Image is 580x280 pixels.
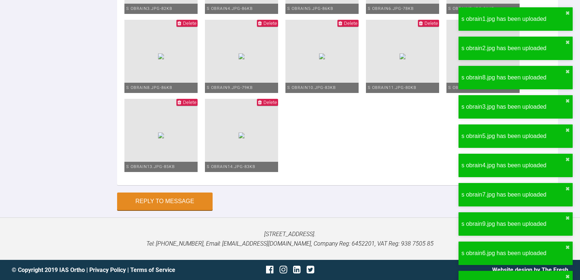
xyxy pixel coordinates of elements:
[158,132,164,138] img: 635af734-3d09-411c-96ff-0d5eb78ec69a
[287,85,336,90] span: s obrain10.jpg - 83KB
[183,20,197,26] span: Delete
[565,69,570,75] button: close
[126,6,172,11] span: s obrain3.jpg - 82KB
[461,131,565,141] div: s obrain5.jpg has been uploaded
[287,6,333,11] span: s obrain5.jpg - 86KB
[368,6,414,11] span: s obrain6.jpg - 78KB
[461,73,565,82] div: s obrain8.jpg has been uploaded
[461,161,565,170] div: s obrain4.jpg has been uploaded
[117,193,213,210] button: Reply to Message
[565,244,570,250] button: close
[89,266,126,273] a: Privacy Policy
[565,215,570,221] button: close
[424,20,438,26] span: Delete
[368,85,416,90] span: s obrain11.jpg - 80KB
[207,85,253,90] span: s obrain9.jpg - 79KB
[207,6,253,11] span: s obrain4.jpg - 86KB
[461,102,565,112] div: s obrain3.jpg has been uploaded
[565,274,570,280] button: close
[158,53,164,59] img: dbd0da79-8ba8-415b-921f-c5e683815e7d
[461,14,565,24] div: s obrain1.jpg has been uploaded
[239,132,244,138] img: 42fee0b9-8435-4a6a-8152-a09c955aeefd
[565,127,570,133] button: close
[565,40,570,45] button: close
[263,20,277,26] span: Delete
[207,164,255,169] span: s obrain14.jpg - 83KB
[12,265,197,275] div: © Copyright 2019 IAS Ortho | |
[344,20,358,26] span: Delete
[461,249,565,258] div: s obrain6.jpg has been uploaded
[448,6,494,11] span: s obrain7.jpg - 81KB
[565,186,570,192] button: close
[461,190,565,199] div: s obrain7.jpg has been uploaded
[263,100,277,105] span: Delete
[565,98,570,104] button: close
[461,44,565,53] div: s obrain2.jpg has been uploaded
[448,85,497,90] span: s obrain12.jpg - 81KB
[565,10,570,16] button: close
[461,219,565,229] div: s obrain9.jpg has been uploaded
[400,53,405,59] img: 8a6c98a6-da7a-4720-80aa-7c115b2b59d4
[126,85,172,90] span: s obrain8.jpg - 86KB
[183,100,197,105] span: Delete
[239,53,244,59] img: 18cbf472-0382-4fff-9879-0b5223574e4e
[126,164,175,169] span: s obrain13.jpg - 85KB
[12,229,568,248] p: [STREET_ADDRESS]. Tel: [PHONE_NUMBER], Email: [EMAIL_ADDRESS][DOMAIN_NAME], Company Reg: 6452201,...
[319,53,325,59] img: 16505a39-e060-4af3-8132-2b6809cac6ee
[130,266,175,273] a: Terms of Service
[565,157,570,163] button: close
